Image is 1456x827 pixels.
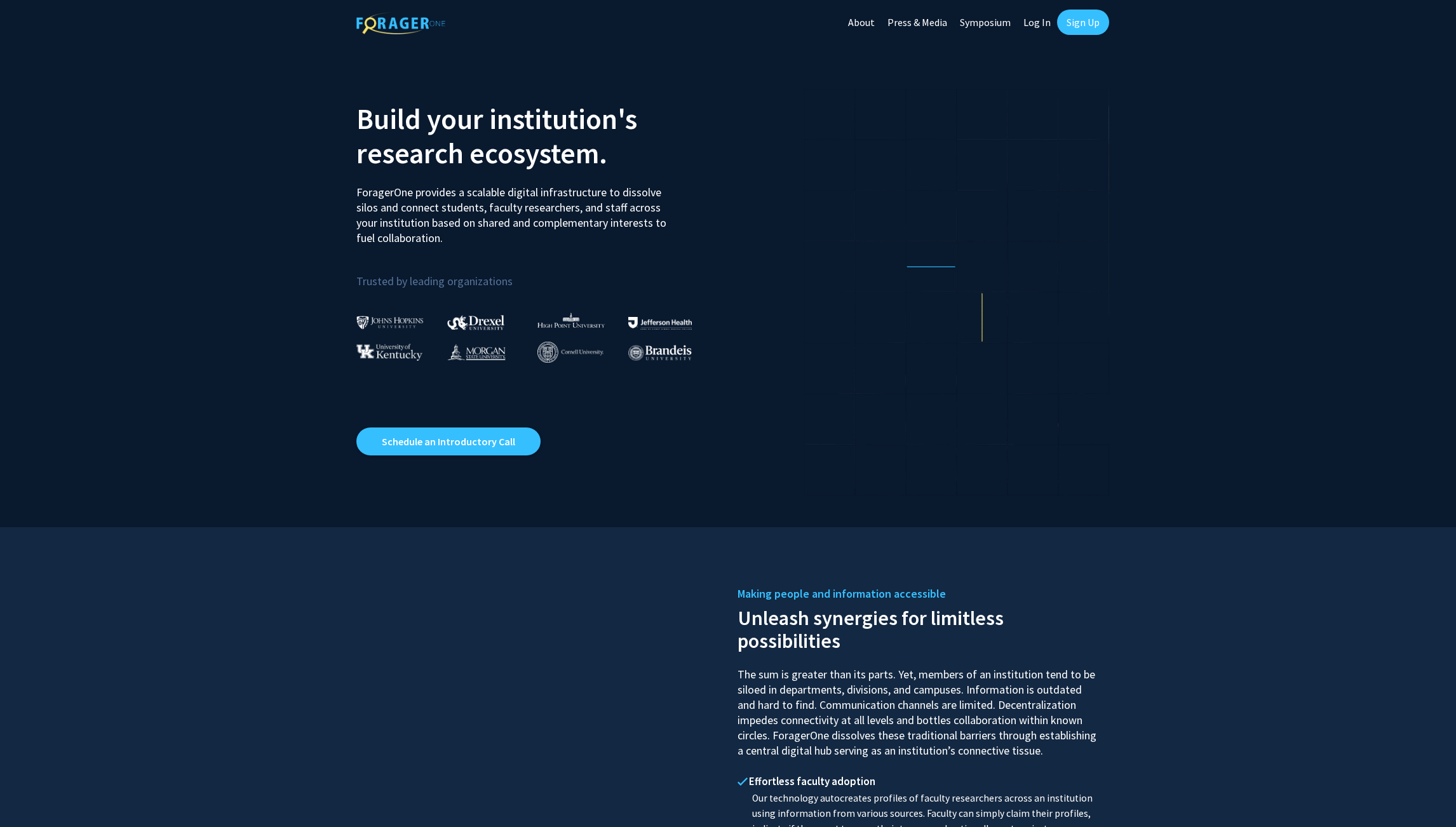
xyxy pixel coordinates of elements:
img: Morgan State University [447,344,506,360]
p: Trusted by leading organizations [356,256,718,291]
img: Drexel University [447,315,504,330]
img: Cornell University [537,342,603,363]
h2: Build your institution's research ecosystem. [356,102,718,170]
img: University of Kentucky [356,344,422,361]
img: Thomas Jefferson University [628,317,692,329]
img: High Point University [537,313,605,328]
p: The sum is greater than its parts. Yet, members of an institution tend to be siloed in department... [738,656,1100,758]
img: Brandeis University [628,345,692,361]
a: Opens in a new tab [356,427,541,455]
h5: Making people and information accessible [738,584,1100,603]
h2: Unleash synergies for limitless possibilities [738,603,1100,652]
img: Johns Hopkins University [356,316,424,329]
h4: Effortless faculty adoption [738,775,1100,788]
p: ForagerOne provides a scalable digital infrastructure to dissolve silos and connect students, fac... [356,175,675,246]
img: ForagerOne Logo [356,12,445,34]
a: Sign Up [1057,10,1109,35]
